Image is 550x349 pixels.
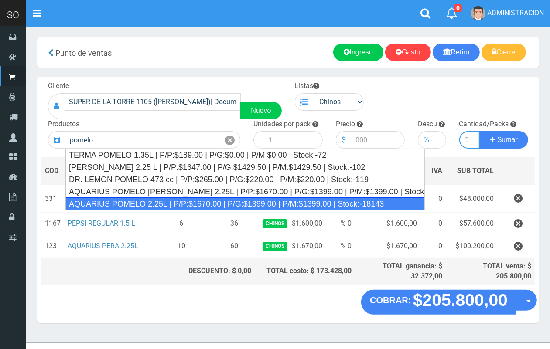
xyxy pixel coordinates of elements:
a: PEPSI REGULAR 1.5 L [68,219,135,227]
span: ADMINISTRACION [487,9,544,17]
td: $100.200,00 [446,235,497,258]
button: COBRAR: $205.800,00 [361,290,516,314]
td: 331 [41,185,64,212]
a: Nuevo [240,102,281,119]
span: Sumar [497,136,518,143]
div: TOTAL costo: $ 173.428,00 [258,266,352,276]
strong: $205.800,00 [413,291,508,310]
td: 6 [149,212,214,235]
td: $57.600,00 [446,212,497,235]
td: % 0 [326,212,355,235]
img: User Image [471,6,485,20]
strong: COBRAR: [370,295,411,305]
td: 36 [214,212,255,235]
td: 123 [41,235,64,258]
input: Introduzca el nombre del producto [65,131,220,149]
div: AQUARIUS POMELO [PERSON_NAME] 2.25L | P/P:$1670.00 | P/G:$1399.00 | P/M:$1399.00 | Stock:-3132 [66,186,424,198]
input: 000 [351,131,405,149]
label: Listas [295,81,320,91]
a: Cierre [482,44,526,61]
div: TERMA POMELO 1.35L | P/P:$189.00 | P/G:$0.00 | P/M:$0.00 | Stock:-72 [66,149,424,161]
td: $1.600,00 [255,212,326,235]
td: 0 [420,235,446,258]
label: Unidades por pack [253,119,311,129]
td: % 0 [326,235,355,258]
td: 10 [149,235,214,258]
input: Cantidad [459,131,480,149]
label: Cantidad/Packs [459,119,509,129]
td: $1.670,00 [255,235,326,258]
div: AQUARIUS POMELO 2.25L | P/P:$1670.00 | P/G:$1399.00 | P/M:$1399.00 | Stock:-18143 [65,197,425,210]
div: [PERSON_NAME] 2.25 L | P/P:$1647.00 | P/G:$1429.50 | P/M:$1429.50 | Stock:-102 [66,161,424,173]
div: DR. LEMON POMELO 473 cc | P/P:$265.00 | P/G:$220.00 | P/M:$220.00 | Stock:-119 [66,173,424,186]
div: $ [336,131,351,149]
label: Precio [336,119,355,129]
div: DESCUENTO: $ 0,00 [152,266,251,276]
td: 0 [420,212,446,235]
a: Gasto [385,44,431,61]
th: DES [64,157,149,185]
td: 0 [420,185,446,212]
label: Cliente [48,81,69,91]
span: Punto de ventas [55,48,112,58]
span: IVA [431,166,442,175]
input: 000 [434,131,446,149]
td: $1.670,00 [355,235,420,258]
label: Descu [418,119,437,129]
label: Productos [48,119,79,129]
td: 60 [214,235,255,258]
a: Retiro [433,44,480,61]
span: Chinos [263,219,287,228]
input: Consumidor Final [65,93,241,111]
span: Chinos [263,242,287,251]
div: TOTAL ganancia: $ 32.372,00 [359,261,442,281]
span: SUB TOTAL [457,166,494,176]
div: % [418,131,434,149]
input: 1 [264,131,323,149]
a: AQUARIUS PERA 2.25L [68,242,138,250]
div: TOTAL venta: $ 205.800,00 [449,261,531,281]
td: $1.600,00 [355,212,420,235]
td: $48.000,00 [446,185,497,212]
span: 0 [454,4,462,12]
a: Ingreso [333,44,383,61]
td: 1167 [41,212,64,235]
th: COD [41,157,64,185]
button: Sumar [479,131,528,149]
